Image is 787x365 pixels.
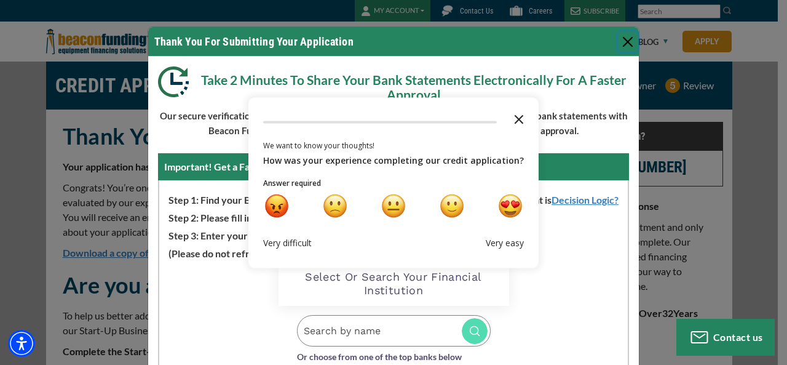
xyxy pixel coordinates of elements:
div: Very difficult [263,237,312,248]
p: Answer required [263,177,524,189]
span: What is [509,190,628,207]
a: Decision Logic? [552,194,628,206]
button: Neutral [382,194,405,217]
p: Or choose from one of the top banks below [297,347,491,364]
img: Modal DL Clock [158,66,198,97]
div: very sad [265,194,288,217]
div: neutral [382,194,405,217]
h2: Select Or Search Your Financial Institution [291,270,497,297]
div: sad [323,194,347,217]
div: Very easy [486,237,524,248]
p: (Please do not refresh or close this window while retrieving information) [159,243,628,261]
span: Step 1: Find your Bank [159,190,266,207]
p: Step 2: Please fill in your name [159,207,628,225]
button: Close the survey [507,106,531,130]
p: Step 3: Enter your login information [159,225,628,243]
input: Search by name [297,315,491,347]
button: Extremely unsatisfied [265,194,288,217]
button: Extremely happy [499,194,522,217]
div: Accessibility Menu [8,330,35,357]
button: Close [618,32,638,52]
button: Happy [440,194,464,217]
div: Important! Get a Faster, Better Approval [158,153,629,180]
div: very happy [499,194,522,217]
span: Contact us [713,331,763,343]
p: Our secure verification software allows you to securely authorize your bank to share your bank st... [158,108,629,138]
div: We want to know your thoughts! [263,139,524,151]
div: How was your experience completing our credit application? [263,153,524,167]
button: Unsatisfied [323,194,347,217]
h4: Thank You For Submitting Your Application [154,33,354,50]
div: Survey [248,97,539,268]
button: Contact us [676,319,775,356]
div: happy [440,194,464,217]
p: Take 2 Minutes To Share Your Bank Statements Electronically For A Faster Approval [158,66,629,102]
